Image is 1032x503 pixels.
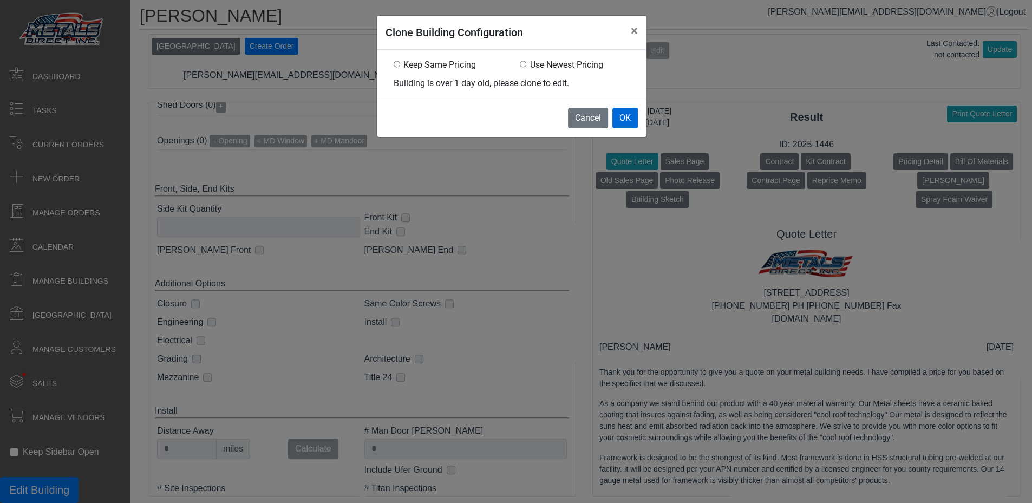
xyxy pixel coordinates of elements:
[403,58,475,71] label: Keep Same Pricing
[622,16,646,46] button: Close
[612,108,638,128] button: OK
[530,58,603,71] label: Use Newest Pricing
[568,108,608,128] button: Cancel
[386,24,523,41] h5: Clone Building Configuration
[394,77,630,90] div: Building is over 1 day old, please clone to edit.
